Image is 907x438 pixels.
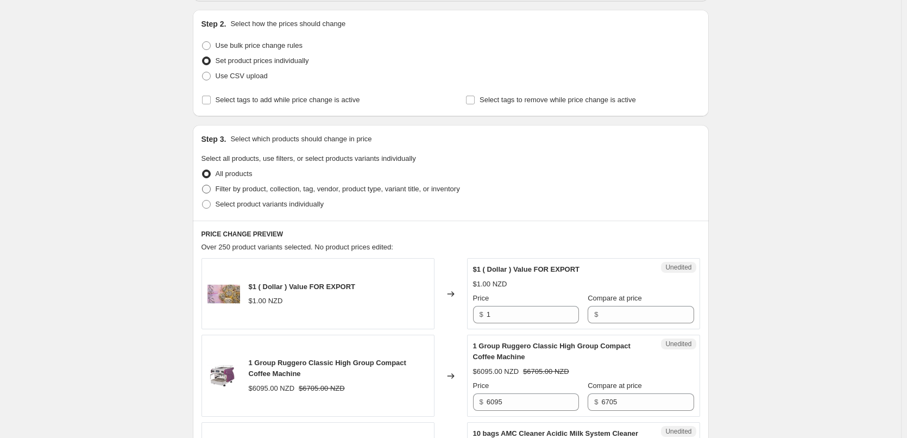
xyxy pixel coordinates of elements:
[216,96,360,104] span: Select tags to add while price change is active
[216,185,460,193] span: Filter by product, collection, tag, vendor, product type, variant title, or inventory
[216,72,268,80] span: Use CSV upload
[473,294,489,302] span: Price
[473,265,580,273] span: $1 ( Dollar ) Value FOR EXPORT
[523,366,569,377] strike: $6705.00 NZD
[473,279,507,290] div: $1.00 NZD
[201,230,700,239] h6: PRICE CHANGE PREVIEW
[588,294,642,302] span: Compare at price
[473,366,519,377] div: $6095.00 NZD
[588,381,642,390] span: Compare at price
[665,340,691,348] span: Unedited
[216,200,324,208] span: Select product variants individually
[230,134,371,145] p: Select which products should change in price
[473,381,489,390] span: Price
[594,398,598,406] span: $
[207,278,240,310] img: 1-dollar-value-for-export-all-di-pacci-868_80x.webp
[216,57,309,65] span: Set product prices individually
[249,296,283,306] div: $1.00 NZD
[299,383,345,394] strike: $6705.00 NZD
[216,41,303,49] span: Use bulk price change rules
[249,283,356,291] span: $1 ( Dollar ) Value FOR EXPORT
[201,243,393,251] span: Over 250 product variants selected. No product prices edited:
[201,154,416,162] span: Select all products, use filters, or select products variants individually
[230,18,345,29] p: Select how the prices should change
[201,134,226,145] h2: Step 3.
[249,359,406,378] span: 1 Group Ruggero Classic High Group Compact Coffee Machine
[480,398,483,406] span: $
[207,360,240,392] img: 1-group-ruggero-classic-high-compact-di-pacci-372_85f3152d-275b-483d-a333-eaa8fa13ade4_80x.webp
[594,310,598,318] span: $
[249,383,295,394] div: $6095.00 NZD
[665,427,691,436] span: Unedited
[665,263,691,272] span: Unedited
[473,342,631,361] span: 1 Group Ruggero Classic High Group Compact Coffee Machine
[480,96,636,104] span: Select tags to remove while price change is active
[216,170,253,178] span: All products
[201,18,226,29] h2: Step 2.
[480,310,483,318] span: $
